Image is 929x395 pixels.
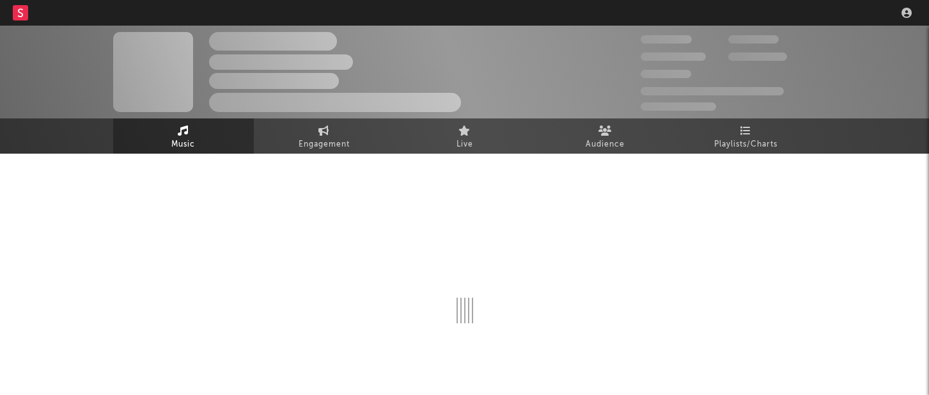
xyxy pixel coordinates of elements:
span: 100,000 [641,70,691,78]
span: Playlists/Charts [714,137,777,152]
span: 100,000 [728,35,779,44]
span: 1,000,000 [728,52,787,61]
span: Live [457,137,473,152]
a: Audience [535,118,676,154]
span: 50,000,000 Monthly Listeners [641,87,784,95]
a: Music [113,118,254,154]
span: Jump Score: 85.0 [641,102,716,111]
span: Audience [586,137,625,152]
span: 50,000,000 [641,52,706,61]
a: Live [394,118,535,154]
a: Engagement [254,118,394,154]
span: 300,000 [641,35,692,44]
span: Music [171,137,195,152]
span: Engagement [299,137,350,152]
a: Playlists/Charts [676,118,816,154]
